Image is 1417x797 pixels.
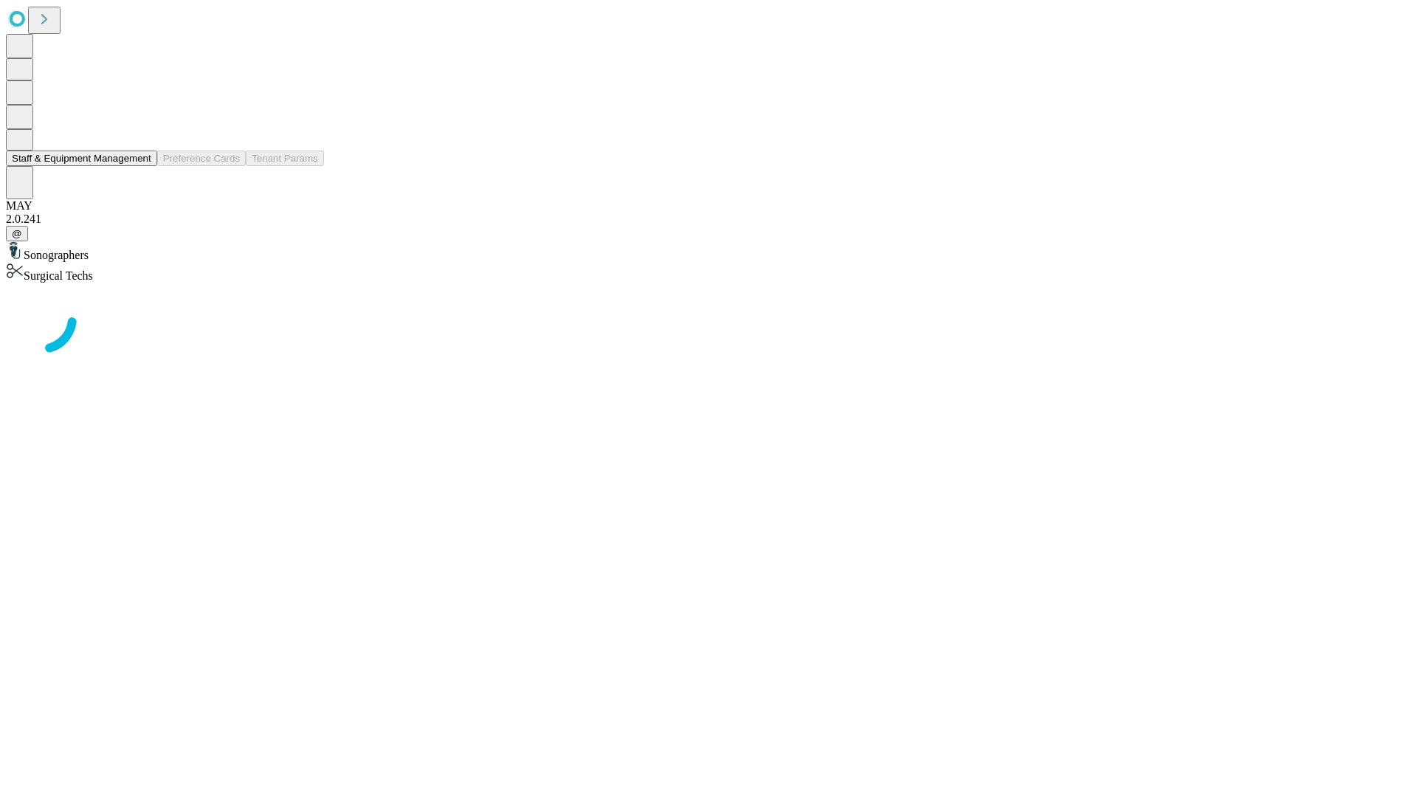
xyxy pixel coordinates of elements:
[246,151,324,166] button: Tenant Params
[6,241,1411,262] div: Sonographers
[6,213,1411,226] div: 2.0.241
[6,151,157,166] button: Staff & Equipment Management
[6,226,28,241] button: @
[6,199,1411,213] div: MAY
[157,151,246,166] button: Preference Cards
[12,228,22,239] span: @
[6,262,1411,283] div: Surgical Techs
